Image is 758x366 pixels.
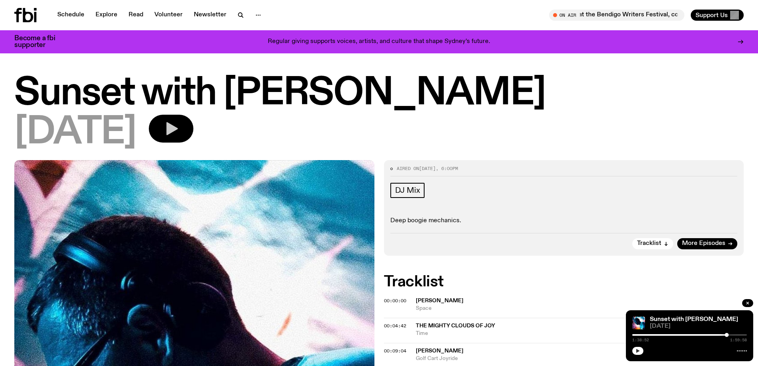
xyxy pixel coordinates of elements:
[419,165,436,172] span: [DATE]
[384,349,406,353] button: 00:09:04
[390,217,738,225] p: Deep boogie mechanics.
[416,330,744,337] span: Time
[416,323,495,329] span: The Mighty Clouds Of Joy
[53,10,89,21] a: Schedule
[682,241,725,247] span: More Episodes
[150,10,187,21] a: Volunteer
[189,10,231,21] a: Newsletter
[637,241,661,247] span: Tracklist
[384,323,406,329] span: 00:04:42
[632,338,649,342] span: 1:38:52
[416,298,464,303] span: [PERSON_NAME]
[650,323,747,329] span: [DATE]
[390,183,425,198] a: DJ Mix
[677,238,737,249] a: More Episodes
[416,348,464,354] span: [PERSON_NAME]
[395,186,420,195] span: DJ Mix
[384,324,406,328] button: 00:04:42
[632,317,645,329] img: Simon Caldwell stands side on, looking downwards. He has headphones on. Behind him is a brightly ...
[384,348,406,354] span: 00:09:04
[14,76,744,112] h1: Sunset with [PERSON_NAME]
[268,38,490,45] p: Regular giving supports voices, artists, and culture that shape Sydney’s future.
[14,115,136,151] span: [DATE]
[549,10,684,21] button: On AirBackchat / Censorship at the Bendigo Writers Festival, colourism in the makeup industry, an...
[696,12,728,19] span: Support Us
[691,10,744,21] button: Support Us
[397,165,419,172] span: Aired on
[730,338,747,342] span: 1:59:58
[384,299,406,303] button: 00:00:00
[384,275,744,289] h2: Tracklist
[632,238,673,249] button: Tracklist
[14,35,65,49] h3: Become a fbi supporter
[436,165,458,172] span: , 6:00pm
[416,305,744,312] span: Space
[416,355,744,362] span: Golf Cart Joyride
[91,10,122,21] a: Explore
[650,316,738,323] a: Sunset with [PERSON_NAME]
[384,297,406,304] span: 00:00:00
[124,10,148,21] a: Read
